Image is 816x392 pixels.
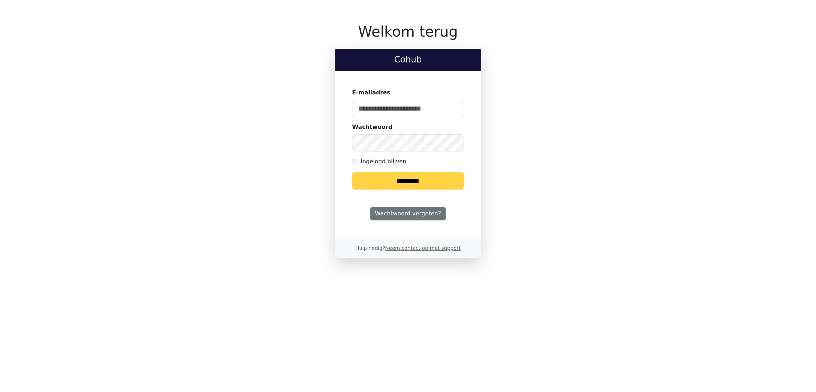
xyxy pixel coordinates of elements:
label: Wachtwoord [352,123,393,131]
label: Ingelogd blijven [361,157,406,166]
a: Neem contact op met support [385,245,460,251]
small: Hulp nodig? [355,245,461,251]
label: E-mailadres [352,88,390,97]
h2: Cohub [341,55,475,65]
h1: Welkom terug [335,23,481,40]
a: Wachtwoord vergeten? [370,207,446,220]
